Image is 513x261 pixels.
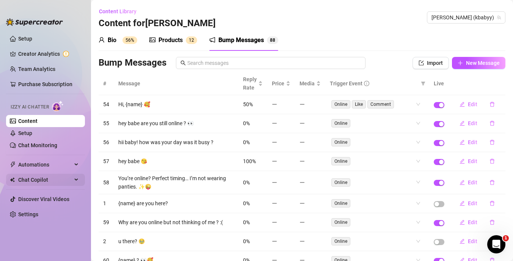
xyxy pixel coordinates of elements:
span: delete [489,121,495,126]
span: team [497,15,501,20]
span: edit [460,201,465,206]
span: minus [272,180,277,185]
span: minus [272,121,277,126]
td: 1 [99,194,114,213]
h3: Bump Messages [99,57,166,69]
span: delete [489,102,495,107]
button: Edit [453,235,483,247]
span: Online [331,178,350,187]
span: minus [300,159,305,164]
td: 56 [99,133,114,152]
span: Online [331,100,350,108]
img: Chat Copilot [10,177,15,182]
input: Search messages [187,59,361,67]
td: 59 [99,213,114,232]
span: info-circle [364,81,369,86]
span: Trigger Event [330,79,362,88]
button: Edit [453,98,483,110]
div: Bio [108,36,116,45]
td: u there? 🥹 [114,232,238,251]
span: 0% [243,238,250,244]
span: Edit [468,139,477,145]
a: Creator Analytics exclamation-circle [18,48,79,60]
span: Online [331,157,350,165]
span: Reply Rate [243,75,257,92]
td: Why are you online but not thinking of me ? :( [114,213,238,232]
span: edit [460,220,465,225]
th: Price [267,72,295,95]
td: 57 [99,152,114,171]
span: 100% [243,158,256,164]
span: Online [331,218,350,226]
span: Import [427,60,443,66]
td: 2 [99,232,114,251]
span: Edit [468,179,477,186]
button: Edit [453,216,483,228]
button: Edit [453,155,483,167]
span: 8 [273,38,275,43]
span: edit [460,140,465,145]
span: 50% [243,101,253,107]
a: Discover Viral Videos [18,196,69,202]
span: 8 [270,38,273,43]
span: minus [300,102,305,107]
span: Online [331,119,350,127]
a: Team Analytics [18,66,55,72]
button: delete [483,235,501,247]
th: Message [114,72,238,95]
td: {name} are you here? [114,194,238,213]
h3: Content for [PERSON_NAME] [99,17,216,30]
button: New Message [452,57,505,69]
span: minus [300,201,305,206]
td: 54 [99,95,114,114]
button: Edit [453,117,483,129]
span: plus [458,60,463,66]
button: delete [483,98,501,110]
span: Edit [468,120,477,126]
sup: 56% [122,36,137,44]
span: edit [460,159,465,164]
button: Content Library [99,5,143,17]
a: Setup [18,36,32,42]
span: Edit [468,219,477,225]
span: Online [331,199,350,208]
span: notification [209,37,215,43]
td: 58 [99,171,114,194]
span: Kylie (kbabyy) [431,12,501,23]
span: Edit [468,238,477,244]
span: picture [149,37,155,43]
span: minus [272,220,277,225]
th: Media [295,72,325,95]
span: minus [272,159,277,164]
span: 0% [243,200,250,206]
button: delete [483,176,501,189]
span: minus [272,140,277,145]
button: delete [483,155,501,167]
a: Content [18,118,38,124]
span: minus [272,201,277,206]
span: delete [489,140,495,145]
td: hii baby! how was your day was it busy ? [114,133,238,152]
button: delete [483,216,501,228]
button: Edit [453,136,483,148]
span: delete [489,180,495,185]
span: Edit [468,200,477,206]
div: Products [158,36,183,45]
td: 55 [99,114,114,133]
span: Edit [468,101,477,107]
span: minus [300,220,305,225]
span: edit [460,121,465,126]
span: minus [272,102,277,107]
span: 2 [191,38,194,43]
th: # [99,72,114,95]
button: Import [413,57,449,69]
span: Online [331,138,350,146]
span: minus [300,140,305,145]
span: 0% [243,219,250,225]
span: Online [331,237,350,245]
span: minus [300,239,305,244]
span: Izzy AI Chatter [11,104,49,111]
th: Reply Rate [238,72,267,95]
span: Automations [18,159,72,171]
a: Setup [18,130,32,136]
